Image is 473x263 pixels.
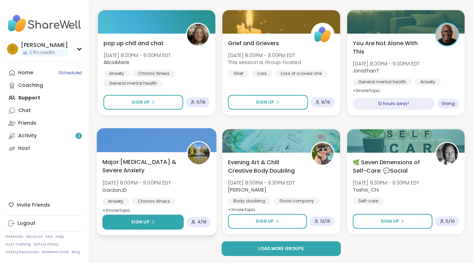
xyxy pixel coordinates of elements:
[228,198,271,205] div: Body doubling
[10,44,15,54] span: D
[6,199,84,211] div: Invite Friends
[256,218,274,224] span: Sign Up
[132,198,175,205] div: Chronic Illness
[436,143,458,165] img: Tasha_Chi
[72,250,80,255] a: Blog
[45,234,53,239] a: FAQ
[18,82,43,89] div: Coaching
[103,39,164,48] span: pop up chill and chat
[102,215,184,230] button: Sign Up
[228,95,308,110] button: Sign Up
[442,101,455,106] span: Going
[321,99,330,105] span: 9 / 16
[6,117,84,130] a: Friends
[6,104,84,117] a: Chat
[42,250,69,255] a: Redeem Code
[29,50,55,56] span: 2 Pro credits
[18,145,30,152] div: Host
[353,179,419,186] span: [DATE] 8:30PM - 9:30PM EDT
[131,99,150,105] span: Sign Up
[222,241,341,256] button: Load more groups
[17,220,35,227] div: Logout
[198,219,207,225] span: 4 / 16
[436,24,458,46] img: JonathanT
[21,41,68,49] div: [PERSON_NAME]
[258,245,304,252] span: Load more groups
[6,142,84,155] a: Host
[353,158,428,175] span: 🌿 Seven Dimensions of Self-Care: 💬Social
[274,198,320,205] div: Good company
[187,24,209,46] img: AliciaMarie
[228,214,307,229] button: Sign Up
[188,142,210,164] img: GordonJD
[228,59,301,66] span: This session is Group-hosted
[312,143,334,165] img: Adrienne_QueenOfTheDawn
[353,186,379,193] b: Tasha_Chi
[58,70,82,76] span: 1 Scheduled
[102,186,127,193] b: GordonJD
[353,78,412,85] div: General mental health
[131,219,150,225] span: Sign Up
[6,67,84,79] a: Home1Scheduled
[6,130,84,142] a: Activity2
[102,158,179,175] span: Major [MEDICAL_DATA] & Severe Anxiety
[415,78,441,85] div: Anxiety
[320,219,330,224] span: 13 / 16
[103,52,171,59] span: [DATE] 8:00PM - 9:00PM EDT
[102,179,171,186] span: [DATE] 8:00PM - 9:00PM EDT
[353,67,379,74] b: JonathanT
[6,11,84,36] img: ShareWell Nav Logo
[6,217,84,230] a: Logout
[252,70,272,77] div: Loss
[275,70,327,77] div: Loss of a loved one
[6,242,31,247] a: Host Training
[103,59,129,66] b: AliciaMarie
[228,52,301,59] span: [DATE] 8:00PM - 9:00PM EDT
[102,198,129,205] div: Anxiety
[18,120,36,127] div: Friends
[228,158,303,175] span: Evening Art & Chill Creative Body Doubling
[196,99,206,105] span: 5 / 16
[56,234,64,239] a: Help
[228,179,295,186] span: [DATE] 8:00PM - 9:30PM EDT
[103,95,183,110] button: Sign Up
[312,24,334,46] img: ShareWell
[256,99,274,105] span: Sign Up
[6,79,84,92] a: Coaching
[18,107,31,114] div: Chat
[381,218,399,224] span: Sign Up
[18,69,33,76] div: Home
[353,214,432,229] button: Sign Up
[353,60,420,67] span: [DATE] 8:00PM - 9:30PM EDT
[228,39,279,48] span: Grief and Grievers
[18,132,37,139] div: Activity
[103,70,130,77] div: Anxiety
[26,234,43,239] a: About Us
[353,39,428,56] span: You Are Not Alone With This
[132,70,175,77] div: Chronic Illness
[6,250,39,255] a: Safety Resources
[103,80,163,87] div: General mental health
[353,198,384,205] div: Self-care
[78,133,80,139] span: 2
[353,98,435,110] div: 12 hours away!
[228,70,249,77] div: Grief
[34,242,58,247] a: Safety Policy
[446,219,455,224] span: 5 / 10
[6,234,23,239] a: Referrals
[228,186,266,193] b: [PERSON_NAME]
